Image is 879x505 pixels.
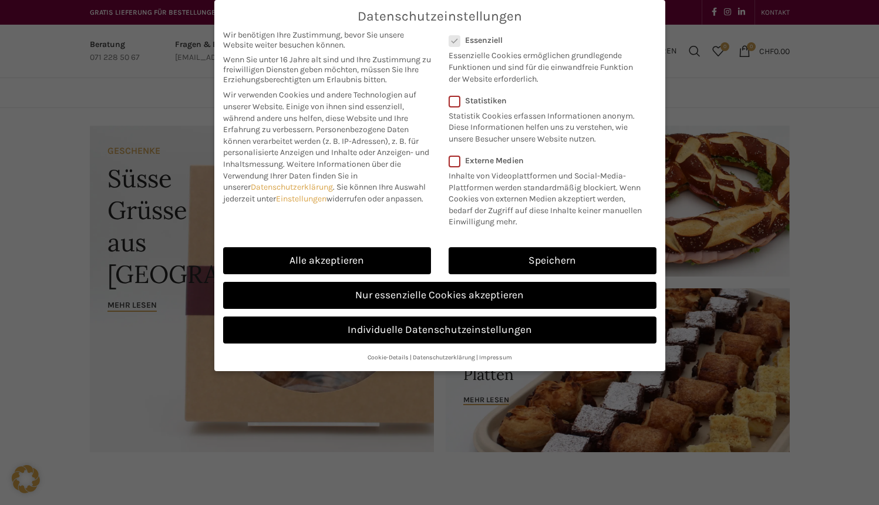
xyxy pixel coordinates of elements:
a: Impressum [479,353,512,361]
p: Essenzielle Cookies ermöglichen grundlegende Funktionen und sind für die einwandfreie Funktion de... [449,45,641,85]
span: Personenbezogene Daten können verarbeitet werden (z. B. IP-Adressen), z. B. für personalisierte A... [223,124,429,169]
label: Statistiken [449,96,641,106]
a: Speichern [449,247,656,274]
a: Cookie-Details [368,353,409,361]
span: Weitere Informationen über die Verwendung Ihrer Daten finden Sie in unserer . [223,159,401,192]
label: Essenziell [449,35,641,45]
a: Einstellungen [276,194,326,204]
p: Statistik Cookies erfassen Informationen anonym. Diese Informationen helfen uns zu verstehen, wie... [449,106,641,145]
span: Wenn Sie unter 16 Jahre alt sind und Ihre Zustimmung zu freiwilligen Diensten geben möchten, müss... [223,55,431,85]
p: Inhalte von Videoplattformen und Social-Media-Plattformen werden standardmäßig blockiert. Wenn Co... [449,166,649,228]
a: Nur essenzielle Cookies akzeptieren [223,282,656,309]
span: Sie können Ihre Auswahl jederzeit unter widerrufen oder anpassen. [223,182,426,204]
a: Datenschutzerklärung [413,353,475,361]
span: Wir verwenden Cookies und andere Technologien auf unserer Website. Einige von ihnen sind essenzie... [223,90,416,134]
label: Externe Medien [449,156,649,166]
span: Wir benötigen Ihre Zustimmung, bevor Sie unsere Website weiter besuchen können. [223,30,431,50]
a: Individuelle Datenschutzeinstellungen [223,317,656,344]
a: Datenschutzerklärung [251,182,333,192]
a: Alle akzeptieren [223,247,431,274]
span: Datenschutzeinstellungen [358,9,522,24]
